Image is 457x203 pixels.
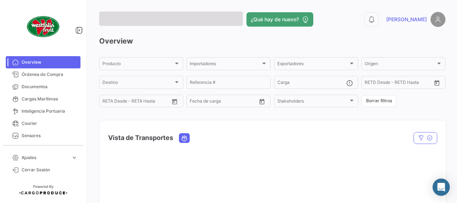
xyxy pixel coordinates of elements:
[6,81,80,93] a: Documentos
[365,62,436,67] span: Origen
[6,105,80,117] a: Inteligencia Portuaria
[22,167,78,173] span: Cerrar Sesión
[22,108,78,114] span: Inteligencia Portuaria
[6,130,80,142] a: Sensores
[277,100,348,105] span: Stakeholders
[277,62,348,67] span: Exportadores
[6,68,80,81] a: Órdenes de Compra
[430,12,446,27] img: placeholder-user.png
[431,77,442,88] button: Open calendar
[22,96,78,102] span: Cargas Marítimas
[208,100,240,105] input: Hasta
[22,71,78,78] span: Órdenes de Compra
[120,100,152,105] input: Hasta
[102,100,115,105] input: Desde
[361,95,397,107] button: Borrar filtros
[6,117,80,130] a: Courier
[190,100,203,105] input: Desde
[383,81,415,86] input: Hasta
[190,62,261,67] span: Importadores
[102,62,174,67] span: Producto
[433,179,450,196] div: Abrir Intercom Messenger
[251,16,299,23] span: ¿Qué hay de nuevo?
[22,120,78,127] span: Courier
[22,84,78,90] span: Documentos
[6,56,80,68] a: Overview
[108,133,173,143] h4: Vista de Transportes
[22,132,78,139] span: Sensores
[22,59,78,66] span: Overview
[102,81,174,86] span: Destino
[246,12,313,27] button: ¿Qué hay de nuevo?
[386,16,427,23] span: [PERSON_NAME]
[6,93,80,105] a: Cargas Marítimas
[25,9,61,45] img: client-50.png
[179,134,189,143] button: Ocean
[71,154,78,161] span: expand_more
[22,154,68,161] span: Ajustes
[169,96,180,107] button: Open calendar
[99,36,446,46] h3: Overview
[365,81,378,86] input: Desde
[257,96,267,107] button: Open calendar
